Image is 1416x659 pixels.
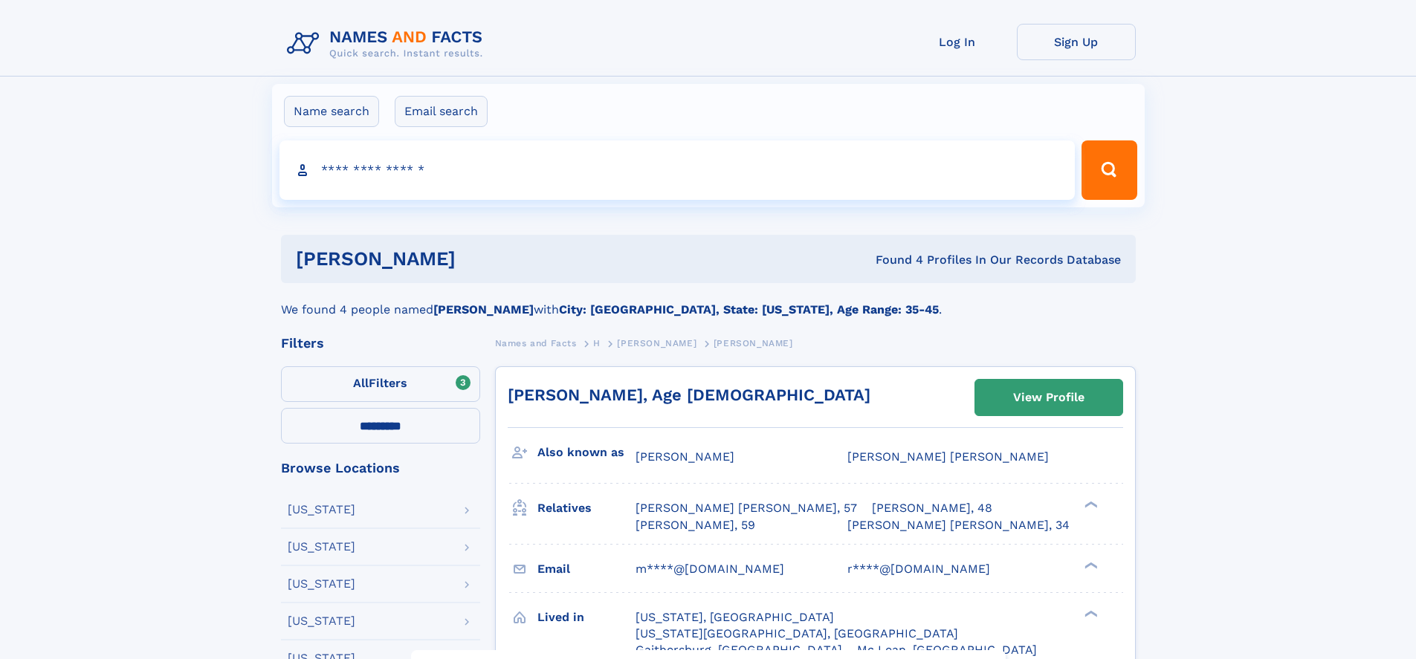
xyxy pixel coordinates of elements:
div: ❯ [1081,500,1099,510]
div: [US_STATE] [288,578,355,590]
div: ❯ [1081,560,1099,570]
h3: Relatives [537,496,636,521]
input: search input [279,140,1076,200]
div: [US_STATE] [288,541,355,553]
a: [PERSON_NAME], 48 [872,500,992,516]
h3: Email [537,556,636,582]
span: H [593,338,601,348]
a: [PERSON_NAME], 59 [636,517,755,533]
div: [US_STATE] [288,615,355,627]
label: Name search [284,96,379,127]
button: Search Button [1082,140,1137,200]
b: [PERSON_NAME] [433,302,534,316]
h3: Lived in [537,605,636,630]
a: [PERSON_NAME], Age [DEMOGRAPHIC_DATA] [508,386,870,404]
span: [US_STATE], [GEOGRAPHIC_DATA] [636,610,834,624]
div: Browse Locations [281,461,480,475]
a: View Profile [975,380,1122,415]
span: [US_STATE][GEOGRAPHIC_DATA], [GEOGRAPHIC_DATA] [636,626,958,640]
label: Email search [395,96,488,127]
span: [PERSON_NAME] [617,338,696,348]
div: Found 4 Profiles In Our Records Database [665,252,1121,268]
span: [PERSON_NAME] [714,338,793,348]
a: H [593,334,601,352]
div: View Profile [1013,380,1084,415]
h3: Also known as [537,440,636,465]
div: Filters [281,337,480,350]
label: Filters [281,366,480,402]
a: Sign Up [1017,24,1136,60]
img: Logo Names and Facts [281,24,495,64]
span: All [353,376,369,390]
span: [PERSON_NAME] [PERSON_NAME] [847,449,1049,464]
a: [PERSON_NAME] [PERSON_NAME], 57 [636,500,857,516]
b: City: [GEOGRAPHIC_DATA], State: [US_STATE], Age Range: 35-45 [559,302,939,316]
div: [US_STATE] [288,504,355,516]
h1: [PERSON_NAME] [296,250,666,268]
a: [PERSON_NAME] [PERSON_NAME], 34 [847,517,1070,533]
span: Mc Lean, [GEOGRAPHIC_DATA] [857,643,1037,657]
span: [PERSON_NAME] [636,449,734,464]
a: [PERSON_NAME] [617,334,696,352]
span: Gaithersburg, [GEOGRAPHIC_DATA] [636,643,842,657]
div: ❯ [1081,608,1099,618]
a: Log In [898,24,1017,60]
div: We found 4 people named with . [281,283,1136,319]
a: Names and Facts [495,334,577,352]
